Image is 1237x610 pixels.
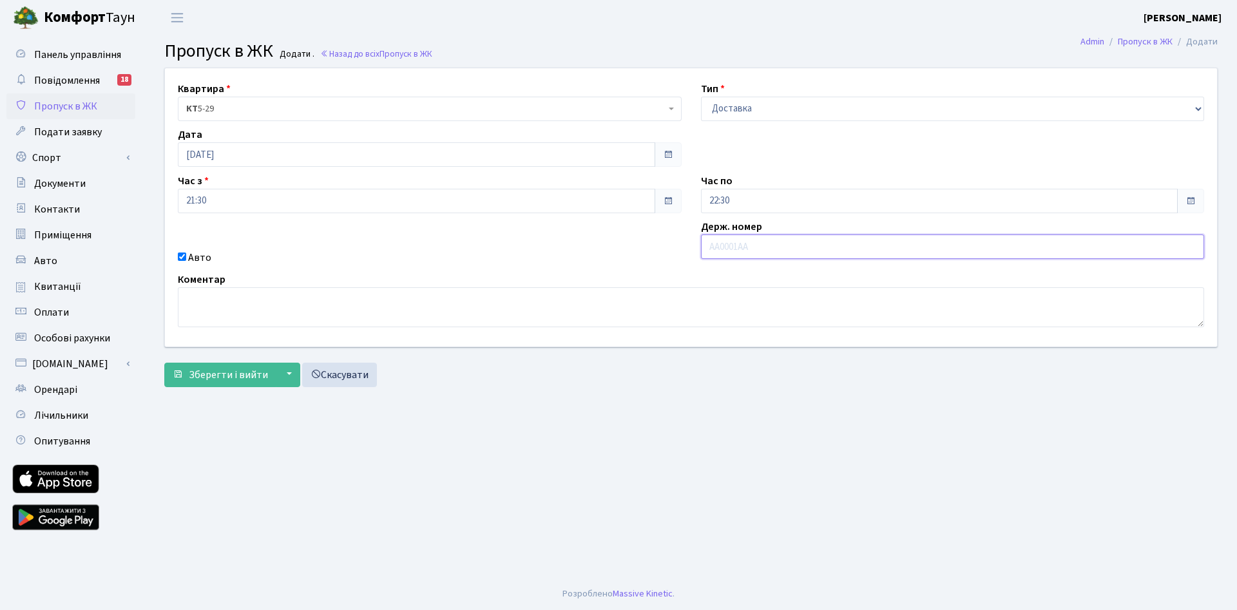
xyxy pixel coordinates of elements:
[6,171,135,196] a: Документи
[186,102,666,115] span: <b>КТ</b>&nbsp;&nbsp;&nbsp;&nbsp;5-29
[178,173,209,189] label: Час з
[1173,35,1218,49] li: Додати
[6,119,135,145] a: Подати заявку
[44,7,106,28] b: Комфорт
[34,254,57,268] span: Авто
[6,93,135,119] a: Пропуск в ЖК
[117,74,131,86] div: 18
[34,48,121,62] span: Панель управління
[34,280,81,294] span: Квитанції
[34,331,110,345] span: Особові рахунки
[34,99,97,113] span: Пропуск в ЖК
[178,272,225,287] label: Коментар
[379,48,432,60] span: Пропуск в ЖК
[164,38,273,64] span: Пропуск в ЖК
[189,368,268,382] span: Зберегти і вийти
[6,325,135,351] a: Особові рахунки
[6,274,135,300] a: Квитанції
[34,305,69,319] span: Оплати
[1061,28,1237,55] nav: breadcrumb
[186,102,198,115] b: КТ
[701,81,725,97] label: Тип
[178,97,682,121] span: <b>КТ</b>&nbsp;&nbsp;&nbsp;&nbsp;5-29
[44,7,135,29] span: Таун
[6,351,135,377] a: [DOMAIN_NAME]
[6,145,135,171] a: Спорт
[701,234,1205,259] input: AA0001AA
[613,587,673,600] a: Massive Kinetic
[34,228,91,242] span: Приміщення
[34,73,100,88] span: Повідомлення
[34,125,102,139] span: Подати заявку
[6,300,135,325] a: Оплати
[34,434,90,448] span: Опитування
[1144,11,1222,25] b: [PERSON_NAME]
[6,248,135,274] a: Авто
[6,196,135,222] a: Контакти
[161,7,193,28] button: Переключити навігацію
[6,68,135,93] a: Повідомлення18
[6,428,135,454] a: Опитування
[34,408,88,423] span: Лічильники
[6,222,135,248] a: Приміщення
[34,383,77,397] span: Орендарі
[1144,10,1222,26] a: [PERSON_NAME]
[6,403,135,428] a: Лічильники
[1118,35,1173,48] a: Пропуск в ЖК
[6,42,135,68] a: Панель управління
[701,219,762,234] label: Держ. номер
[277,49,314,60] small: Додати .
[1080,35,1104,48] a: Admin
[164,363,276,387] button: Зберегти і вийти
[178,127,202,142] label: Дата
[562,587,675,601] div: Розроблено .
[34,202,80,216] span: Контакти
[178,81,231,97] label: Квартира
[34,176,86,191] span: Документи
[302,363,377,387] a: Скасувати
[320,48,432,60] a: Назад до всіхПропуск в ЖК
[701,173,733,189] label: Час по
[188,250,211,265] label: Авто
[6,377,135,403] a: Орендарі
[13,5,39,31] img: logo.png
